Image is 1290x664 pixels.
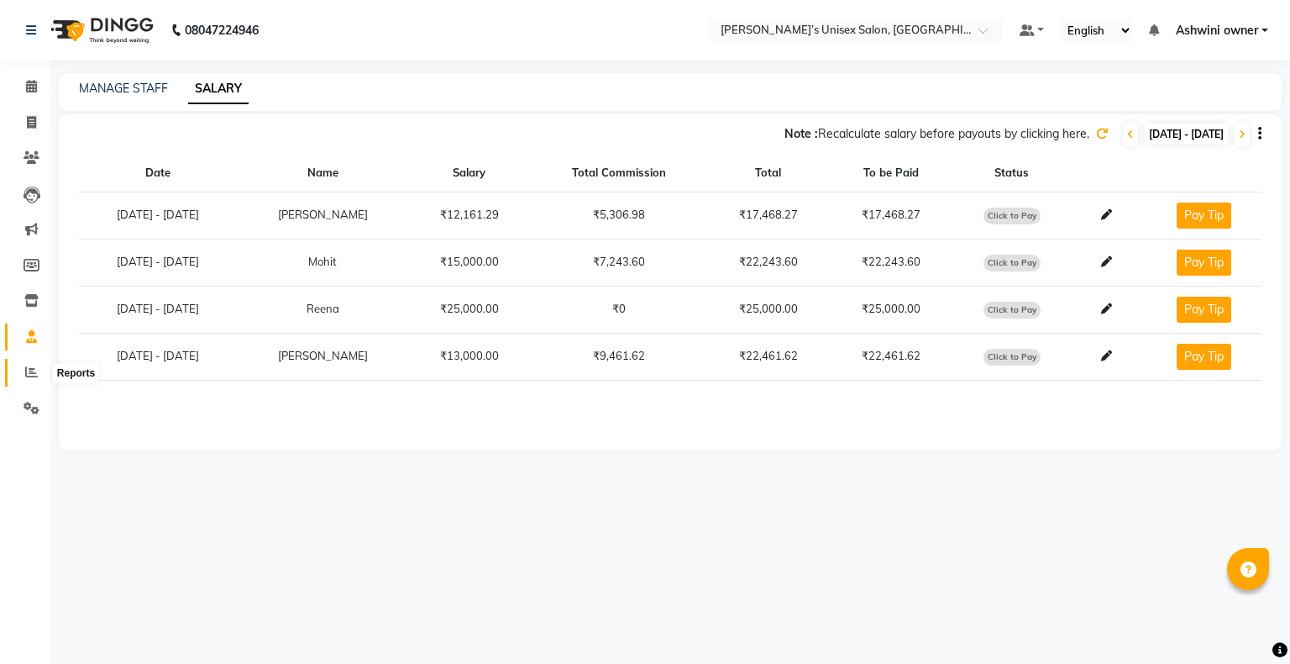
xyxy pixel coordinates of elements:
td: Reena [238,286,408,333]
div: Recalculate salary before payouts by clicking here. [784,125,1089,143]
td: Mohit [238,239,408,286]
td: [DATE] - [DATE] [79,286,238,333]
span: Click to Pay [983,302,1041,319]
td: ₹25,000.00 [408,286,531,333]
span: Click to Pay [983,208,1041,224]
td: ₹25,000.00 [830,286,952,333]
th: Date [79,155,238,192]
span: Note : [784,126,818,141]
th: Total [707,155,830,192]
span: Click to Pay [983,349,1041,366]
td: [DATE] - [DATE] [79,333,238,380]
td: [PERSON_NAME] [238,192,408,239]
td: ₹17,468.27 [707,192,830,239]
td: ₹25,000.00 [707,286,830,333]
th: To be Paid [830,155,952,192]
td: ₹15,000.00 [408,239,531,286]
div: Reports [53,364,99,384]
td: ₹22,461.62 [830,333,952,380]
button: Pay Tip [1177,203,1231,229]
td: ₹22,461.62 [707,333,830,380]
button: Pay Tip [1177,250,1231,276]
td: [DATE] - [DATE] [79,239,238,286]
b: 08047224946 [185,7,259,54]
td: ₹5,306.98 [530,192,707,239]
span: Ashwini owner [1176,22,1258,40]
td: ₹12,161.29 [408,192,531,239]
td: ₹9,461.62 [530,333,707,380]
td: [PERSON_NAME] [238,333,408,380]
td: ₹13,000.00 [408,333,531,380]
th: Status [952,155,1072,192]
a: MANAGE STAFF [79,81,168,96]
span: Click to Pay [983,255,1041,271]
th: Salary [408,155,531,192]
button: Pay Tip [1177,344,1231,370]
th: Total Commission [530,155,707,192]
span: [DATE] - [DATE] [1145,124,1228,145]
td: [DATE] - [DATE] [79,192,238,239]
td: ₹22,243.60 [830,239,952,286]
th: Name [238,155,408,192]
td: ₹0 [530,286,707,333]
td: ₹7,243.60 [530,239,707,286]
td: ₹22,243.60 [707,239,830,286]
td: ₹17,468.27 [830,192,952,239]
img: logo [43,7,158,54]
button: Pay Tip [1177,297,1231,323]
a: SALARY [188,74,249,104]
